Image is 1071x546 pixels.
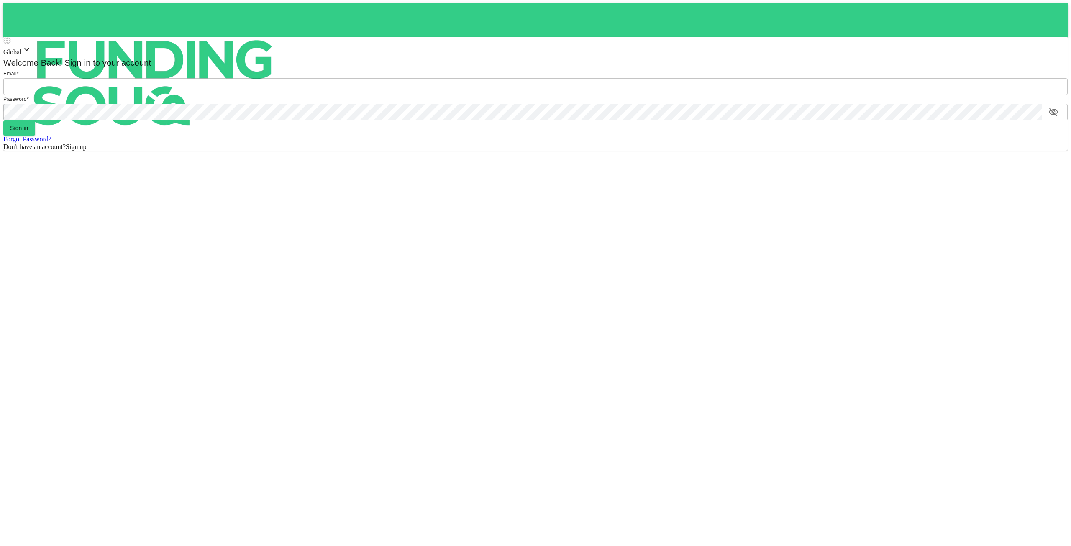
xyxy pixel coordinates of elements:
[66,143,86,150] span: Sign up
[3,120,35,136] button: Sign in
[3,96,27,102] span: Password
[3,3,305,162] img: logo
[3,104,1042,120] input: password
[3,44,1068,56] div: Global
[3,71,17,77] span: Email
[3,58,62,67] span: Welcome Back!
[3,136,51,143] a: Forgot Password?
[3,78,1068,95] input: email
[3,143,66,150] span: Don't have an account?
[62,58,151,67] span: Sign in to your account
[3,3,1068,37] a: logo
